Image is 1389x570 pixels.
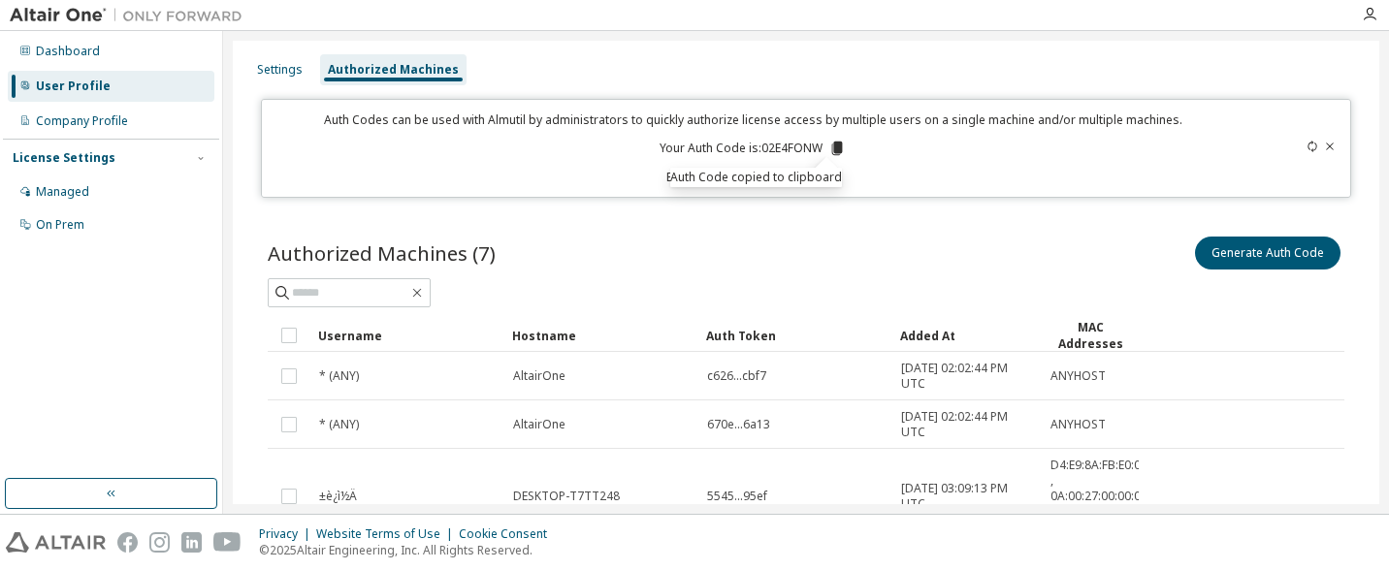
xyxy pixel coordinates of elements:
img: instagram.svg [149,532,170,553]
img: youtube.svg [213,532,242,553]
button: Generate Auth Code [1195,237,1341,269]
div: Managed [36,184,89,200]
div: Cookie Consent [459,526,559,542]
span: * (ANY) [319,368,359,384]
img: Altair One [10,6,252,25]
span: [DATE] 02:02:44 PM UTC [901,361,1033,392]
div: Settings [257,62,303,78]
img: altair_logo.svg [6,532,106,553]
span: ±è¿ì½Ä [319,489,357,504]
span: 670e...6a13 [707,417,770,432]
p: Expires in 12 minutes, 4 seconds [274,169,1232,185]
span: * (ANY) [319,417,359,432]
p: Auth Codes can be used with Almutil by administrators to quickly authorize license access by mult... [274,111,1232,128]
div: Auth Code copied to clipboard [670,168,842,187]
span: ANYHOST [1050,368,1106,384]
p: © 2025 Altair Engineering, Inc. All Rights Reserved. [259,542,559,558]
div: Authorized Machines [328,62,459,78]
span: 5545...95ef [707,489,767,504]
span: AltairOne [513,417,565,432]
span: D4:E9:8A:FB:E0:00 , 0A:00:27:00:00:0E , D4:E9:8A:FB:E0:04 [1050,458,1147,535]
span: DESKTOP-T7TT248 [513,489,620,504]
img: facebook.svg [117,532,138,553]
div: Auth Token [706,320,885,351]
div: License Settings [13,150,115,166]
div: Company Profile [36,113,128,129]
span: Authorized Machines (7) [268,239,496,267]
span: ANYHOST [1050,417,1106,432]
div: Dashboard [36,44,100,59]
div: Hostname [512,320,691,351]
span: c626...cbf7 [707,368,766,384]
span: [DATE] 02:02:44 PM UTC [901,409,1033,440]
div: Added At [900,320,1034,351]
img: linkedin.svg [181,532,202,553]
div: Username [318,320,497,351]
span: [DATE] 03:09:13 PM UTC [901,481,1033,512]
div: On Prem [36,217,84,233]
div: MAC Addresses [1050,319,1131,352]
div: Privacy [259,526,316,542]
p: Your Auth Code is: 02E4FONW [660,140,846,157]
span: AltairOne [513,368,565,384]
div: Website Terms of Use [316,526,459,542]
div: User Profile [36,79,111,94]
